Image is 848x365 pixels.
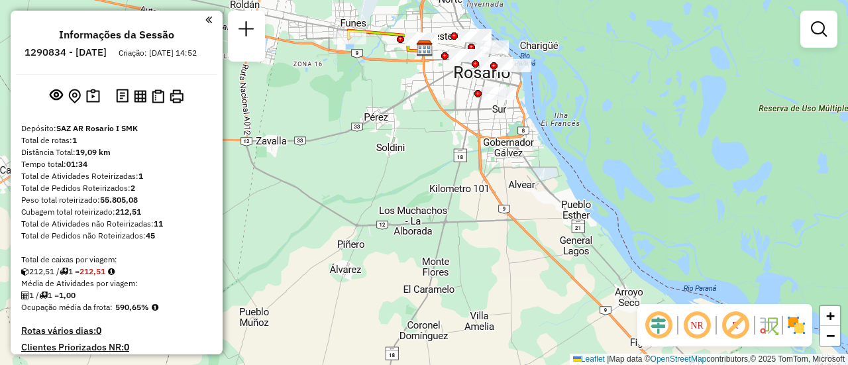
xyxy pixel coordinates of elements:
[806,16,832,42] a: Exibir filtros
[681,309,713,341] span: Ocultar NR
[826,327,835,344] span: −
[21,302,113,312] span: Ocupação média da frota:
[607,354,609,364] span: |
[152,303,158,311] em: Média calculada utilizando a maior ocupação (%Peso ou %Cubagem) de cada rota da sessão. Rotas cro...
[146,231,155,240] strong: 45
[149,87,167,106] button: Visualizar Romaneio
[21,134,212,146] div: Total de rotas:
[138,171,143,181] strong: 1
[21,266,212,278] div: 212,51 / 1 =
[83,86,103,107] button: Painel de Sugestão
[21,218,212,230] div: Total de Atividades não Roteirizadas:
[113,86,131,107] button: Logs desbloquear sessão
[573,354,605,364] a: Leaflet
[21,289,212,301] div: 1 / 1 =
[167,87,186,106] button: Imprimir Rotas
[21,254,212,266] div: Total de caixas por viagem:
[21,278,212,289] div: Média de Atividades por viagem:
[59,28,174,41] h4: Informações da Sessão
[21,325,212,337] h4: Rotas vários dias:
[405,32,438,46] div: Atividade não roteirizada - Coto c.i.c.s.a. 536110
[76,147,111,157] strong: 19,09 km
[21,206,212,218] div: Cubagem total roteirizado:
[416,40,433,57] img: SAZ AR Rosario I SMK
[21,342,212,353] h4: Clientes Priorizados NR:
[59,290,76,300] strong: 1,00
[643,309,674,341] span: Ocultar deslocamento
[131,183,135,193] strong: 2
[21,146,212,158] div: Distância Total:
[21,291,29,299] i: Total de Atividades
[786,315,807,336] img: Exibir/Ocultar setores
[482,87,515,100] div: Atividade não roteirizada - LA REINA S.A.
[21,268,29,276] i: Cubagem total roteirizado
[60,268,68,276] i: Total de rotas
[820,306,840,326] a: Zoom in
[449,49,482,62] div: Atividade não roteirizada - Coto c.i.c.s.a. 536110
[21,158,212,170] div: Tempo total:
[826,307,835,324] span: +
[25,46,107,58] h6: 1290834 - [DATE]
[719,309,751,341] span: Exibir rótulo
[21,182,212,194] div: Total de Pedidos Roteirizados:
[476,40,509,54] div: Atividade não roteirizada - La gallega supe 884940
[570,354,848,365] div: Map data © contributors,© 2025 TomTom, Microsoft
[113,47,202,59] div: Criação: [DATE] 14:52
[131,87,149,105] button: Visualizar relatório de Roteirização
[56,123,138,133] strong: SAZ AR Rosario I SMK
[47,85,66,107] button: Exibir sessão original
[458,29,492,42] div: Atividade não roteirizada - COTO C.I.C.S.A.
[124,341,129,353] strong: 0
[498,59,531,72] div: Atividade não roteirizada - LA GALLEGA SUPERMERCADOS S.A.
[233,16,260,46] a: Nova sessão e pesquisa
[72,135,77,145] strong: 1
[66,159,87,169] strong: 01:34
[154,219,163,229] strong: 11
[115,207,141,217] strong: 212,51
[100,195,138,205] strong: 55.805,08
[21,123,212,134] div: Depósito:
[39,291,48,299] i: Total de rotas
[21,194,212,206] div: Peso total roteirizado:
[21,170,212,182] div: Total de Atividades Roteirizadas:
[758,315,779,336] img: Fluxo de ruas
[651,354,707,364] a: OpenStreetMap
[115,302,149,312] strong: 590,65%
[96,325,101,337] strong: 0
[480,57,513,70] div: Atividade não roteirizada - COTO C.I.C.S.A.
[205,12,212,27] a: Clique aqui para minimizar o painel
[66,86,83,107] button: Centralizar mapa no depósito ou ponto de apoio
[79,266,105,276] strong: 212,51
[21,230,212,242] div: Total de Pedidos não Roteirizados:
[820,326,840,346] a: Zoom out
[108,268,115,276] i: Meta Caixas/viagem: 652,00 Diferença: -439,49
